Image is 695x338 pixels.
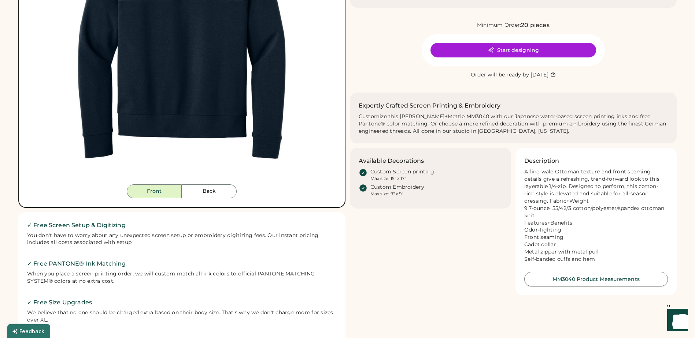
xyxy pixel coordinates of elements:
h2: ✓ Free Screen Setup & Digitizing [27,221,337,230]
div: Max size: 15" x 17" [370,176,406,181]
div: You don't have to worry about any unexpected screen setup or embroidery digitizing fees. Our inst... [27,232,337,247]
button: Start designing [430,43,596,57]
div: Customize this [PERSON_NAME]+Mettle MM3040 with our Japanese water-based screen printing inks and... [359,113,668,135]
div: 20 pieces [521,21,549,30]
h2: ✓ Free PANTONE® Ink Matching [27,259,337,268]
div: Order will be ready by [471,71,529,79]
h3: Description [524,157,559,165]
h3: Available Decorations [359,157,424,165]
div: Minimum Order: [477,22,521,29]
button: Front [127,184,182,198]
iframe: Front Chat [660,305,692,337]
div: [DATE] [531,71,548,79]
h2: Expertly Crafted Screen Printing & Embroidery [359,101,501,110]
div: A fine-wale Ottoman texture and front seaming details give a refreshing, trend-forward look to th... [524,168,668,263]
button: Back [182,184,237,198]
div: Custom Screen printing [370,168,435,176]
div: We believe that no one should be charged extra based on their body size. That's why we don't char... [27,309,337,324]
div: Custom Embroidery [370,184,424,191]
button: MM3040 Product Measurements [524,272,668,286]
div: When you place a screen printing order, we will custom match all ink colors to official PANTONE M... [27,270,337,285]
div: Max size: 9" x 9" [370,191,403,197]
h2: ✓ Free Size Upgrades [27,298,337,307]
